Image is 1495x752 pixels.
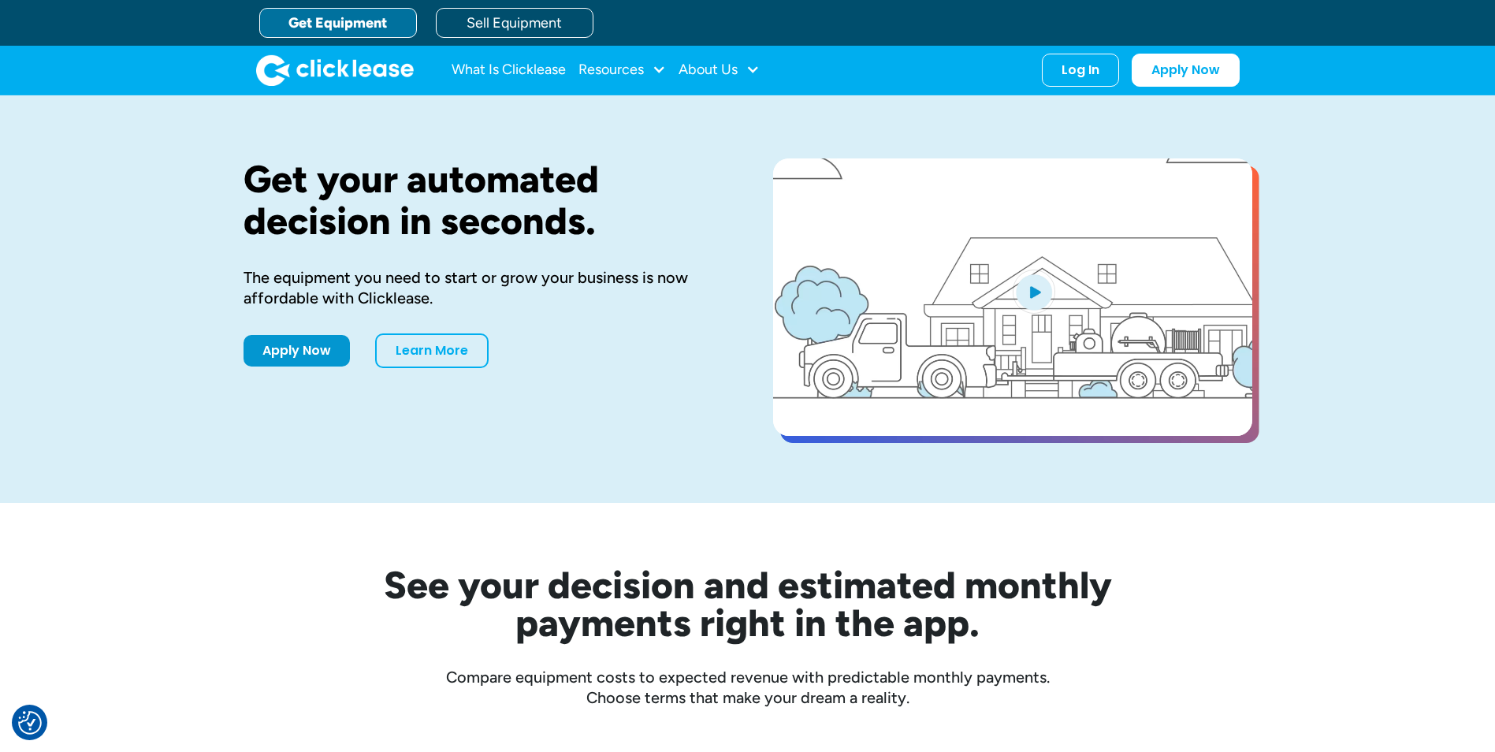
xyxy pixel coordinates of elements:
[18,711,42,735] img: Revisit consent button
[452,54,566,86] a: What Is Clicklease
[1132,54,1240,87] a: Apply Now
[1062,62,1099,78] div: Log In
[259,8,417,38] a: Get Equipment
[375,333,489,368] a: Learn More
[679,54,760,86] div: About Us
[773,158,1252,436] a: open lightbox
[244,335,350,367] a: Apply Now
[436,8,593,38] a: Sell Equipment
[307,566,1189,642] h2: See your decision and estimated monthly payments right in the app.
[578,54,666,86] div: Resources
[256,54,414,86] img: Clicklease logo
[244,267,723,308] div: The equipment you need to start or grow your business is now affordable with Clicklease.
[244,158,723,242] h1: Get your automated decision in seconds.
[1013,270,1055,314] img: Blue play button logo on a light blue circular background
[18,711,42,735] button: Consent Preferences
[244,667,1252,708] div: Compare equipment costs to expected revenue with predictable monthly payments. Choose terms that ...
[256,54,414,86] a: home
